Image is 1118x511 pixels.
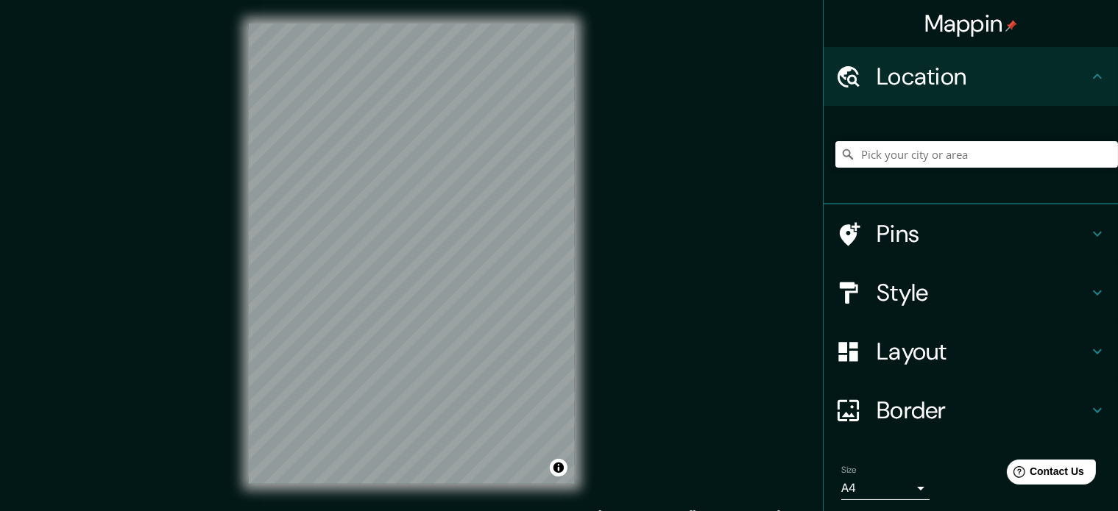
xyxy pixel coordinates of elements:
[824,47,1118,106] div: Location
[877,396,1089,425] h4: Border
[824,263,1118,322] div: Style
[835,141,1118,168] input: Pick your city or area
[877,62,1089,91] h4: Location
[824,322,1118,381] div: Layout
[987,454,1102,495] iframe: Help widget launcher
[877,219,1089,249] h4: Pins
[550,459,567,476] button: Toggle attribution
[824,381,1118,440] div: Border
[841,464,857,476] label: Size
[249,24,575,484] canvas: Map
[877,278,1089,307] h4: Style
[924,9,1018,38] h4: Mappin
[824,204,1118,263] div: Pins
[877,337,1089,366] h4: Layout
[1005,20,1017,32] img: pin-icon.png
[841,476,930,500] div: A4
